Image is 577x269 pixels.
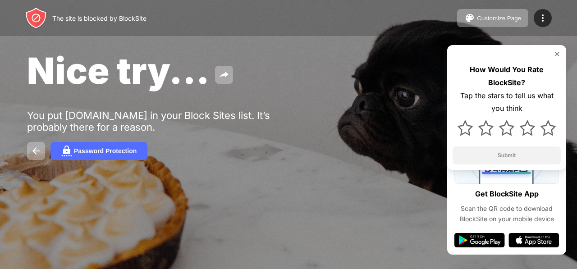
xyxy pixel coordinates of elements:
span: Nice try... [27,49,210,92]
button: Password Protection [50,142,147,160]
img: star.svg [540,120,556,136]
img: rate-us-close.svg [554,50,561,58]
img: menu-icon.svg [537,13,548,23]
div: How Would You Rate BlockSite? [453,63,561,89]
div: Scan the QR code to download BlockSite on your mobile device [454,204,559,224]
img: header-logo.svg [25,7,47,29]
img: app-store.svg [508,233,559,247]
div: Password Protection [74,147,137,155]
div: Tap the stars to tell us what you think [453,89,561,115]
button: Customize Page [457,9,528,27]
img: password.svg [61,146,72,156]
div: You put [DOMAIN_NAME] in your Block Sites list. It’s probably there for a reason. [27,109,306,133]
div: Customize Page [477,15,521,22]
img: share.svg [219,69,229,80]
img: star.svg [458,120,473,136]
img: pallet.svg [464,13,475,23]
img: star.svg [478,120,494,136]
button: Submit [453,146,561,164]
div: The site is blocked by BlockSite [52,14,147,22]
img: back.svg [31,146,41,156]
img: star.svg [520,120,535,136]
img: google-play.svg [454,233,505,247]
img: star.svg [499,120,514,136]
